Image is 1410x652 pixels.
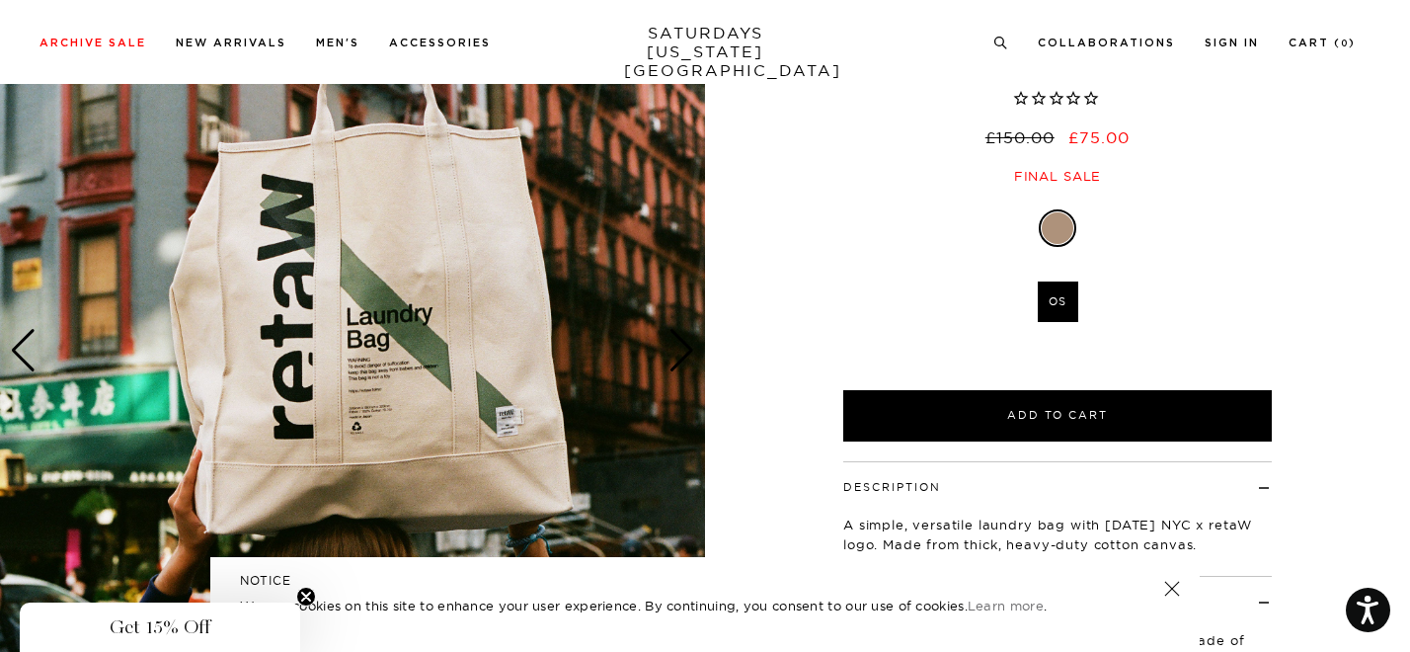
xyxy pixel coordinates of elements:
span: Get 15% Off [110,615,210,639]
a: SATURDAYS[US_STATE][GEOGRAPHIC_DATA] [624,24,787,80]
p: We use cookies on this site to enhance your user experience. By continuing, you consent to our us... [240,596,1100,615]
span: Rated 0.0 out of 5 stars 0 reviews [840,89,1275,110]
a: Men's [316,38,359,48]
a: Sign In [1205,38,1259,48]
a: New Arrivals [176,38,286,48]
a: Accessories [389,38,491,48]
a: Cart (0) [1289,38,1356,48]
button: Close teaser [296,587,316,607]
del: £150.00 [985,127,1062,147]
a: Collaborations [1038,38,1175,48]
a: Archive Sale [39,38,146,48]
h5: NOTICE [240,572,1170,590]
div: Final sale [840,168,1275,185]
button: Add to Cart [843,390,1272,442]
span: £75.00 [1068,127,1130,147]
div: Next slide [668,329,695,372]
a: Learn more [968,598,1044,613]
div: Previous slide [10,329,37,372]
label: OS [1038,282,1078,322]
small: 0 [1341,40,1349,48]
p: A simple, versatile laundry bag with [DATE] NYC x retaW logo. Made from thick, heavy-duty cotton ... [843,515,1272,554]
label: Natural [1042,212,1073,244]
div: Get 15% OffClose teaser [20,603,300,652]
button: Description [843,482,941,493]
